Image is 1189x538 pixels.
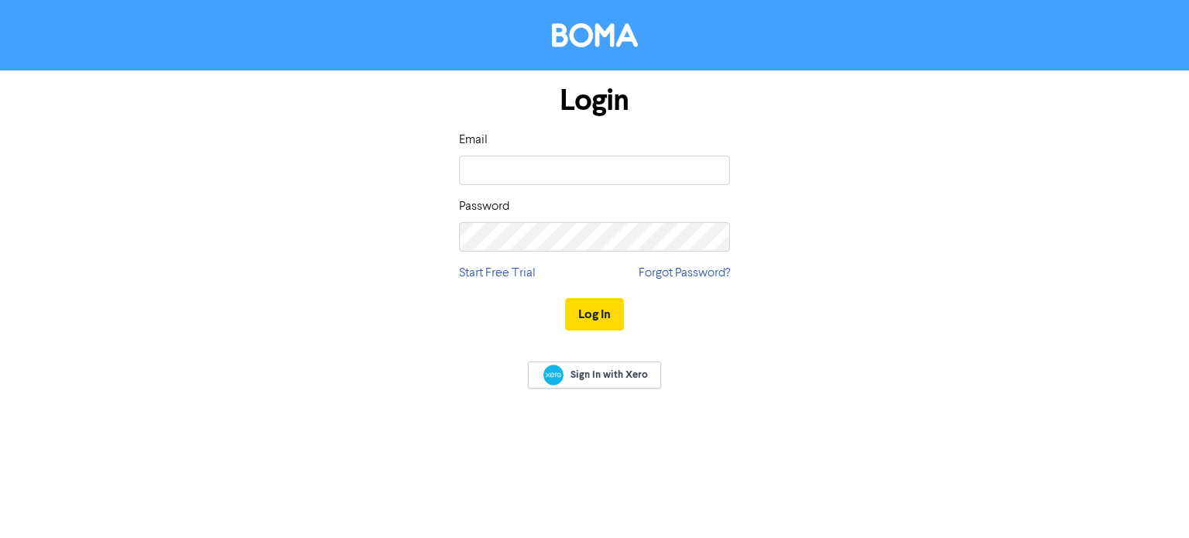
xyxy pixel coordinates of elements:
[459,83,730,118] h1: Login
[552,23,638,47] img: BOMA Logo
[571,368,648,382] span: Sign In with Xero
[528,362,661,389] a: Sign In with Xero
[639,264,730,283] a: Forgot Password?
[565,298,624,331] button: Log In
[459,197,509,216] label: Password
[459,131,488,149] label: Email
[543,365,564,386] img: Xero logo
[459,264,536,283] a: Start Free Trial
